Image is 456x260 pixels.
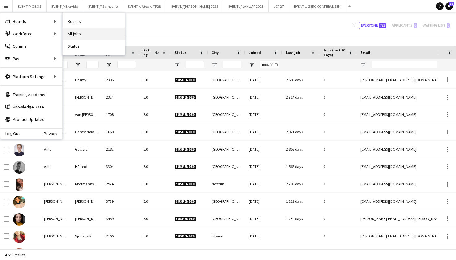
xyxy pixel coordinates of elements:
[40,141,71,158] div: Arild
[63,28,125,40] a: All jobs
[71,210,102,227] div: [PERSON_NAME]
[13,144,25,156] img: Arild Gulljord
[245,193,282,210] div: [DATE]
[360,62,366,68] button: Open Filter Menu
[140,227,171,245] div: 5.0
[174,147,196,152] span: Suspended
[208,123,245,140] div: [GEOGRAPHIC_DATA]
[249,50,261,55] span: Joined
[0,70,62,83] div: Platform Settings
[208,71,245,88] div: [GEOGRAPHIC_DATA]
[174,165,196,169] span: Suspended
[174,62,180,68] button: Open Filter Menu
[360,50,370,55] span: Email
[245,175,282,192] div: [DATE]
[44,131,62,136] a: Privacy
[174,217,196,221] span: Suspended
[323,48,346,57] span: Jobs (last 90 days)
[245,123,282,140] div: [DATE]
[86,61,99,68] input: Last Name Filter Input
[0,131,20,136] a: Log Out
[0,101,62,113] a: Knowledge Base
[140,123,171,140] div: 5.0
[379,23,386,28] span: 753
[83,0,123,12] button: EVENT // Samsung
[40,227,71,245] div: [PERSON_NAME]
[13,196,25,208] img: Caroline Silva
[102,123,140,140] div: 1668
[282,89,320,106] div: 2,714 days
[208,89,245,106] div: [GEOGRAPHIC_DATA]
[282,123,320,140] div: 2,921 days
[140,175,171,192] div: 5.0
[282,141,320,158] div: 2,858 days
[140,89,171,106] div: 5.0
[71,175,102,192] div: Mortmannsgård
[174,199,196,204] span: Suspended
[445,2,453,10] a: 12
[289,0,346,12] button: EVENT // ZEROKONFERANSEN
[320,106,357,123] div: 0
[282,175,320,192] div: 2,206 days
[282,71,320,88] div: 2,686 days
[223,0,269,12] button: EVENT // JANUAR 2026
[13,178,25,191] img: Benedicte Louise Mortmannsgård
[174,78,196,82] span: Suspended
[102,89,140,106] div: 2324
[282,210,320,227] div: 1,230 days
[282,158,320,175] div: 1,567 days
[0,113,62,126] a: Product Updates
[13,161,25,174] img: Arild Håland
[140,193,171,210] div: 5.0
[13,213,25,226] img: Casandra Strand Simon
[40,158,71,175] div: Arild
[63,40,125,52] a: Status
[75,62,81,68] button: Open Filter Menu
[208,141,245,158] div: [GEOGRAPHIC_DATA]
[102,106,140,123] div: 1708
[0,15,62,28] div: Boards
[245,141,282,158] div: [DATE]
[449,2,454,6] span: 12
[320,141,357,158] div: 0
[212,50,219,55] span: City
[140,106,171,123] div: 5.0
[174,234,196,239] span: Suspended
[0,40,62,52] a: Comms
[40,193,71,210] div: [PERSON_NAME]
[71,141,102,158] div: Gulljord
[174,182,196,187] span: Suspended
[320,123,357,140] div: 0
[208,175,245,192] div: Nesttun
[102,141,140,158] div: 2182
[174,95,196,100] span: Suspended
[166,0,223,12] button: EVENT//[PERSON_NAME] 2025
[320,158,357,175] div: 0
[63,15,125,28] a: Boards
[13,0,47,12] button: EVENT // OBOS
[245,106,282,123] div: [DATE]
[320,193,357,210] div: 0
[212,62,217,68] button: Open Filter Menu
[208,106,245,123] div: [GEOGRAPHIC_DATA]
[282,193,320,210] div: 1,213 days
[0,52,62,65] div: Pay
[106,62,112,68] button: Open Filter Menu
[71,227,102,245] div: Spjelkavik
[71,106,102,123] div: van [PERSON_NAME]
[174,112,196,117] span: Suspended
[208,210,245,227] div: [GEOGRAPHIC_DATA]
[143,48,152,57] span: Rating
[174,130,196,134] span: Suspended
[245,71,282,88] div: [DATE]
[320,175,357,192] div: 0
[320,210,357,227] div: 0
[245,89,282,106] div: [DATE]
[320,227,357,245] div: 0
[260,61,279,68] input: Joined Filter Input
[223,61,241,68] input: City Filter Input
[71,123,102,140] div: Gamst Norvang
[102,71,140,88] div: 2396
[286,50,300,55] span: Last job
[40,175,71,192] div: [PERSON_NAME]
